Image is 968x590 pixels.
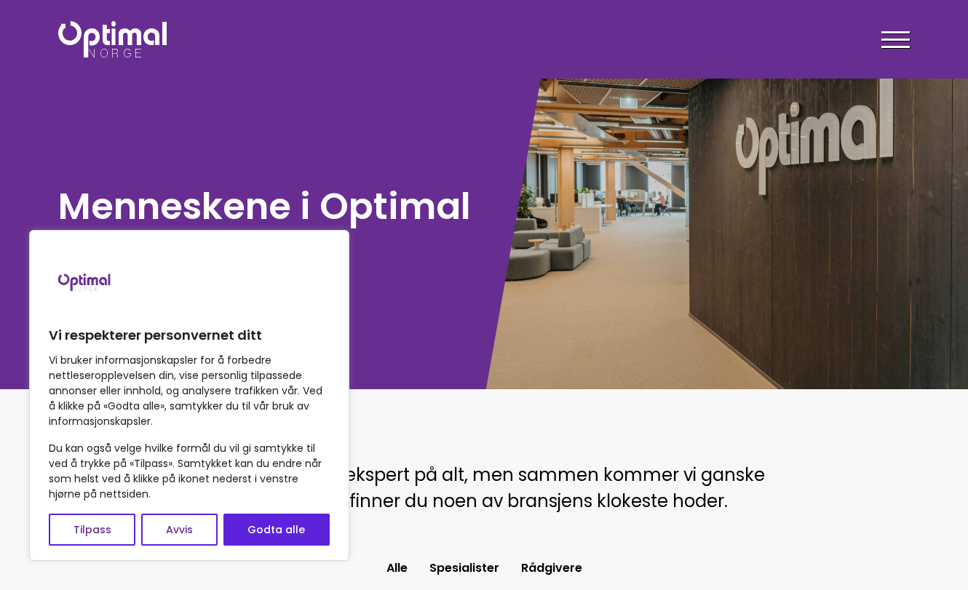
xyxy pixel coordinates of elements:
[58,21,167,57] img: Optimal Norge
[510,555,593,581] button: Rådgivere
[418,555,510,581] button: Spesialister
[203,463,765,513] span: Ingen kan være ekspert på alt, men sammen kommer vi ganske nærme. Her finner du noen av bransjens...
[29,230,349,561] div: Vi respekterer personvernet ditt
[223,514,330,546] button: Godta alle
[49,514,135,546] button: Tilpass
[58,183,477,230] h1: Menneskene i Optimal
[49,441,330,502] p: Du kan også velge hvilke formål du vil gi samtykke til ved å trykke på «Tilpass». Samtykket kan d...
[141,514,217,546] button: Avvis
[49,245,122,318] img: Brand logo
[49,353,330,429] p: Vi bruker informasjonskapsler for å forbedre nettleseropplevelsen din, vise personlig tilpassede ...
[49,327,330,344] p: Vi respekterer personvernet ditt
[376,555,418,581] button: Alle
